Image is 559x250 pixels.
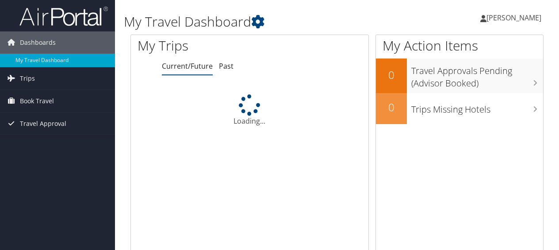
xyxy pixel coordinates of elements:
[376,100,407,115] h2: 0
[138,36,263,55] h1: My Trips
[162,61,213,71] a: Current/Future
[19,6,108,27] img: airportal-logo.png
[20,67,35,90] span: Trips
[20,90,54,112] span: Book Travel
[219,61,234,71] a: Past
[20,113,66,135] span: Travel Approval
[486,13,541,23] span: [PERSON_NAME]
[131,94,368,126] div: Loading...
[124,12,408,31] h1: My Travel Dashboard
[376,59,543,93] a: 0Travel Approvals Pending (Advisor Booked)
[376,93,543,124] a: 0Trips Missing Hotels
[411,99,543,116] h3: Trips Missing Hotels
[376,36,543,55] h1: My Action Items
[480,4,550,31] a: [PERSON_NAME]
[376,67,407,82] h2: 0
[411,60,543,90] h3: Travel Approvals Pending (Advisor Booked)
[20,31,56,54] span: Dashboards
